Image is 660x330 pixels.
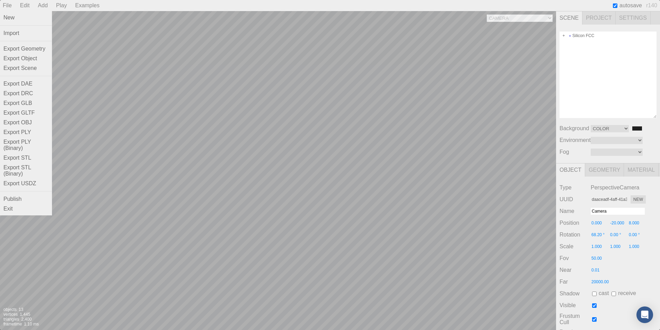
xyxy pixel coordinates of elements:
[560,32,657,40] div: Silicon FCC
[636,306,653,323] div: Open Intercom Messenger
[560,208,591,214] span: Name
[618,290,636,296] span: receive
[585,163,624,177] span: Geometry
[582,11,616,25] span: Project
[556,163,585,177] span: Object
[560,313,591,325] span: Frustum Cull
[560,232,591,238] span: Rotation
[616,11,651,25] span: Settings
[14,5,35,11] span: Destek
[560,220,591,226] span: Position
[556,11,582,25] span: Scene
[560,302,591,309] span: Visible
[560,291,591,297] span: Shadow
[560,279,591,285] span: Far
[624,163,659,177] span: Material
[560,267,591,273] span: Near
[591,185,640,191] span: PerspectiveCamera
[619,2,642,9] span: autosave
[599,290,609,296] span: cast
[560,149,591,155] span: Fog
[560,125,591,132] span: Background
[631,195,646,204] button: New
[560,196,591,203] span: UUID
[560,185,591,191] span: Type
[560,243,591,250] span: Scale
[560,137,591,143] span: Environment
[560,255,591,261] span: Fov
